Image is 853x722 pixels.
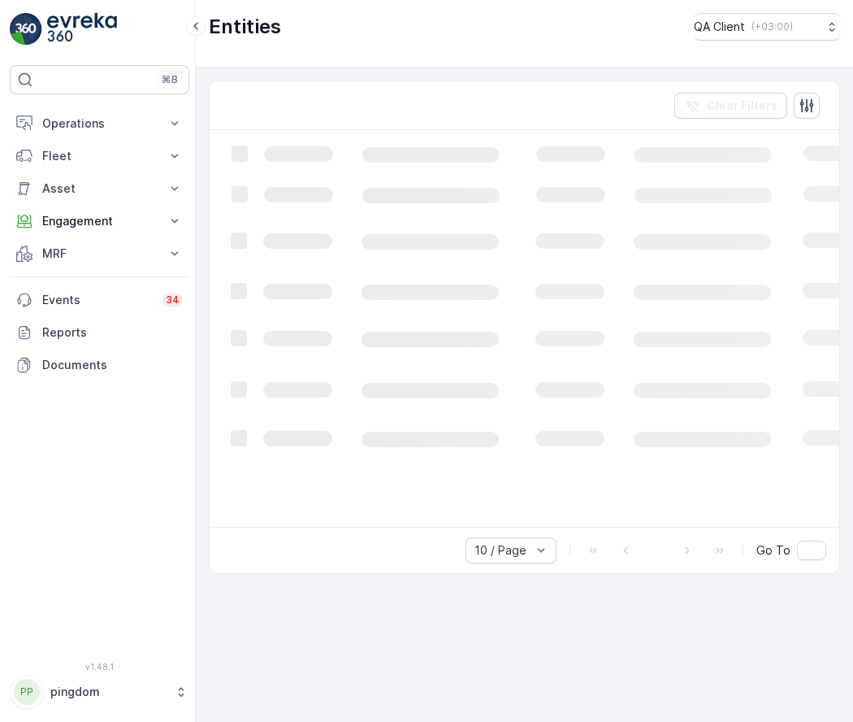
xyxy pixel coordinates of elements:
p: Engagement [42,213,157,229]
a: Reports [10,316,189,349]
p: Entities [209,14,281,40]
a: Events34 [10,284,189,316]
span: Go To [756,542,790,559]
button: Asset [10,172,189,205]
button: Clear Filters [674,93,787,119]
p: Clear Filters [707,98,777,114]
p: 34 [166,294,180,307]
img: logo_light-DOdMpM7g.png [47,13,117,46]
button: Engagement [10,205,189,237]
button: Operations [10,107,189,140]
div: PP [14,679,40,705]
button: Fleet [10,140,189,172]
button: MRF [10,237,189,270]
p: Operations [42,115,157,132]
p: Reports [42,324,183,341]
p: pingdom [50,684,167,700]
p: MRF [42,246,157,262]
p: Events [42,292,153,308]
p: Fleet [42,148,157,164]
a: Documents [10,349,189,381]
img: logo [10,13,42,46]
p: QA Client [694,19,745,35]
p: Asset [42,180,157,197]
p: ( +03:00 ) [751,20,793,33]
p: Documents [42,357,183,373]
span: v 1.48.1 [10,662,189,672]
button: QA Client(+03:00) [694,13,840,41]
p: ⌘B [162,73,178,86]
button: PPpingdom [10,675,189,709]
